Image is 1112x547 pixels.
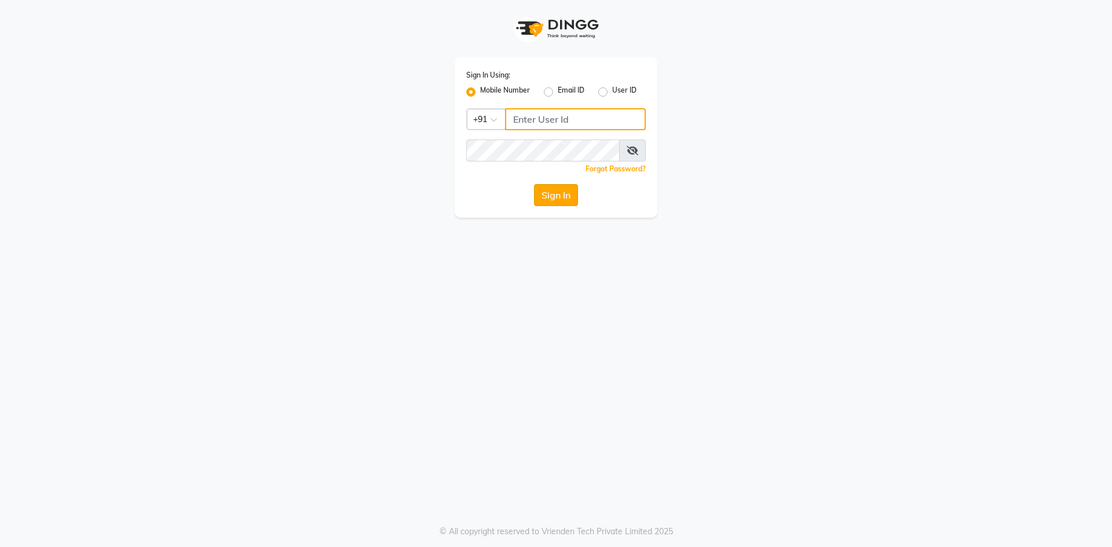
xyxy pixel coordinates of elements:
label: User ID [612,85,637,99]
label: Sign In Using: [466,70,510,80]
button: Sign In [534,184,578,206]
img: logo1.svg [510,12,602,46]
a: Forgot Password? [586,164,646,173]
label: Email ID [558,85,584,99]
input: Username [466,139,620,161]
label: Mobile Number [480,85,530,99]
input: Username [505,108,646,130]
